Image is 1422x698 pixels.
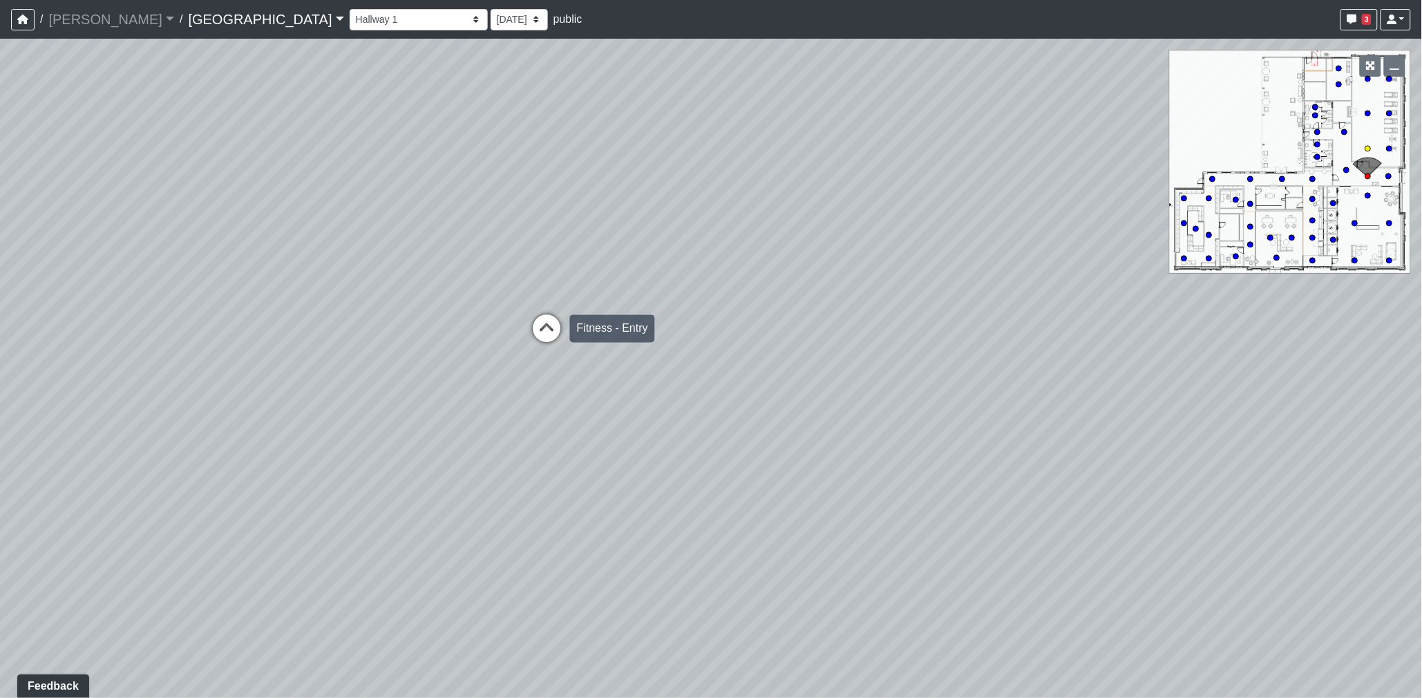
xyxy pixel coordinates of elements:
[570,315,655,343] div: Fitness - Entry
[188,6,343,33] a: [GEOGRAPHIC_DATA]
[10,670,92,698] iframe: Ybug feedback widget
[1340,9,1378,30] button: 3
[35,6,48,33] span: /
[1362,14,1372,25] span: 3
[174,6,188,33] span: /
[553,13,582,25] span: public
[48,6,174,33] a: [PERSON_NAME]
